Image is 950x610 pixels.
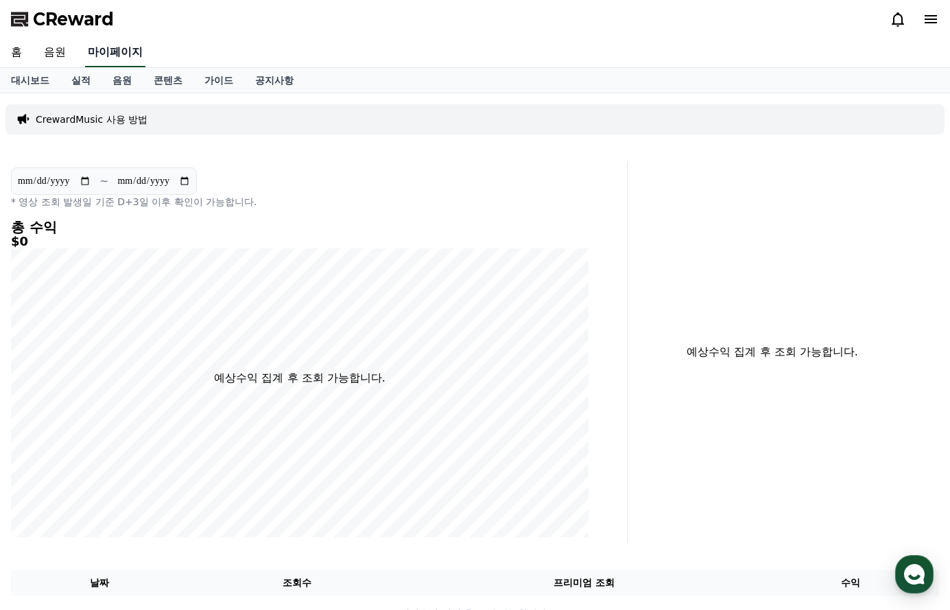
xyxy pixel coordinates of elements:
p: * 영상 조회 발생일 기준 D+3일 이후 확인이 가능합니다. [11,195,589,209]
a: 음원 [102,68,143,93]
p: 예상수익 집계 후 조회 가능합니다. [214,370,385,386]
span: 대화 [126,456,142,467]
a: 마이페이지 [85,38,145,67]
a: 가이드 [193,68,244,93]
a: 대화 [91,435,177,469]
p: ~ [99,173,108,189]
span: 설정 [212,456,228,467]
a: 설정 [177,435,263,469]
span: CReward [33,8,114,30]
th: 조회수 [188,570,406,596]
a: CrewardMusic 사용 방법 [36,113,147,126]
a: 실적 [60,68,102,93]
a: 공지사항 [244,68,305,93]
th: 프리미엄 조회 [406,570,762,596]
p: 예상수익 집계 후 조회 가능합니다. [639,344,906,360]
a: 콘텐츠 [143,68,193,93]
h4: 총 수익 [11,220,589,235]
span: 홈 [43,456,51,467]
a: 홈 [4,435,91,469]
a: 음원 [33,38,77,67]
th: 날짜 [11,570,188,596]
h5: $0 [11,235,589,248]
a: CReward [11,8,114,30]
th: 수익 [762,570,939,596]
